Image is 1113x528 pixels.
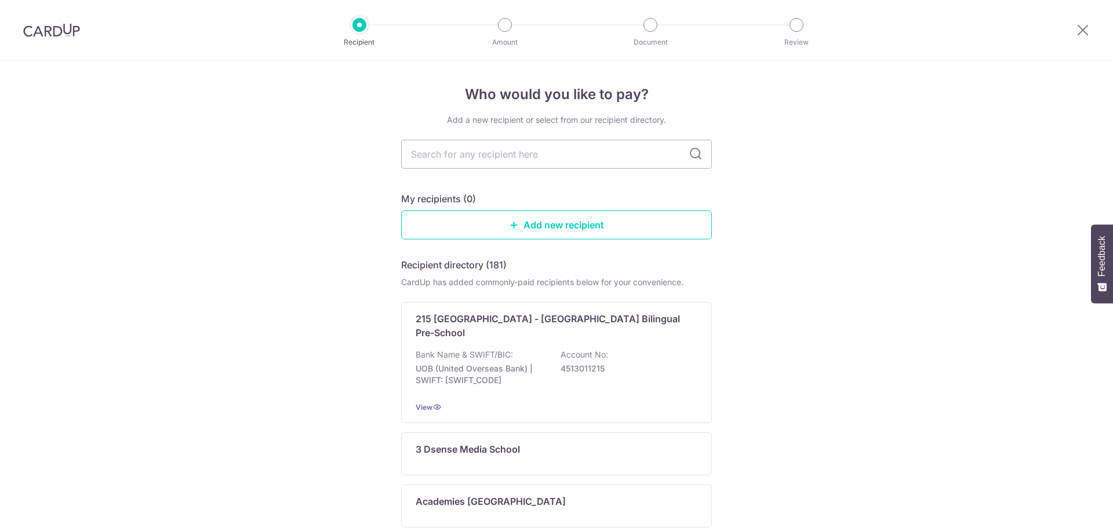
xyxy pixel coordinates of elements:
p: Account No: [561,349,608,361]
h5: My recipients (0) [401,192,476,206]
iframe: Opens a widget where you can find more information [1039,493,1101,522]
div: Add a new recipient or select from our recipient directory. [401,114,712,126]
input: Search for any recipient here [401,140,712,169]
button: Feedback - Show survey [1091,224,1113,303]
div: CardUp has added commonly-paid recipients below for your convenience. [401,276,712,288]
p: Academies [GEOGRAPHIC_DATA] [416,494,566,508]
p: Amount [462,37,548,48]
p: Recipient [317,37,402,48]
p: 215 [GEOGRAPHIC_DATA] - [GEOGRAPHIC_DATA] Bilingual Pre-School [416,312,683,340]
p: Bank Name & SWIFT/BIC: [416,349,513,361]
img: CardUp [23,23,80,37]
p: Document [608,37,693,48]
a: View [416,403,432,412]
p: 4513011215 [561,363,690,374]
a: Add new recipient [401,210,712,239]
p: Review [754,37,839,48]
h4: Who would you like to pay? [401,84,712,105]
span: Feedback [1097,236,1107,276]
p: UOB (United Overseas Bank) | SWIFT: [SWIFT_CODE] [416,363,545,386]
h5: Recipient directory (181) [401,258,507,272]
p: 3 Dsense Media School [416,442,520,456]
